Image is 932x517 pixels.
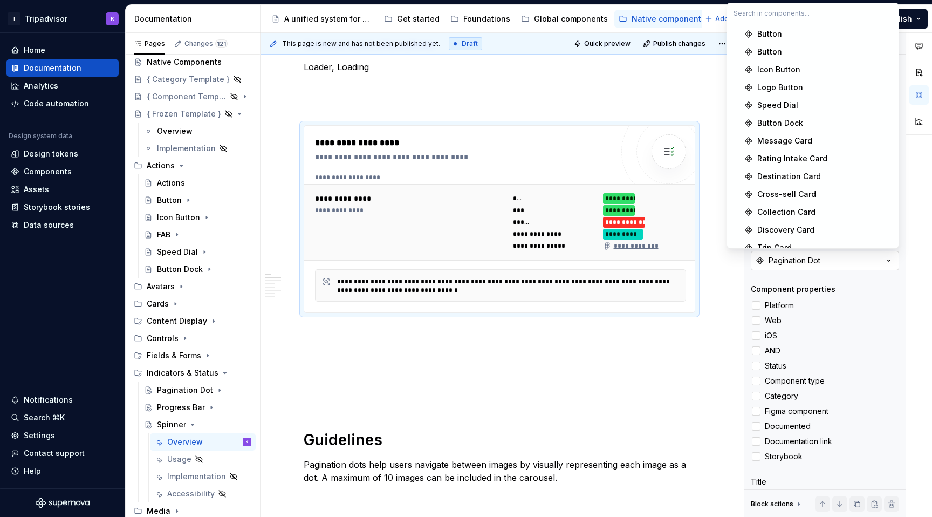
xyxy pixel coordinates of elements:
a: Actions [140,174,256,192]
a: Overview [140,123,256,140]
div: Avatars [129,278,256,295]
div: Pages [134,39,165,48]
a: Native components [614,10,710,28]
div: Accessibility [167,488,215,499]
div: Fields & Forms [147,350,201,361]
a: Accessibility [150,485,256,502]
a: A unified system for every journey. [267,10,378,28]
div: Native components [632,13,705,24]
span: iOS [765,331,777,340]
span: 121 [215,39,228,48]
button: Help [6,462,119,480]
div: Page tree [267,8,700,30]
div: Button Dock [757,118,803,128]
div: Progress Bar [157,402,205,413]
a: Usage [150,451,256,468]
div: Indicators & Status [129,364,256,382]
div: A unified system for every journey. [284,13,373,24]
span: Documented [765,422,811,431]
span: Category [765,392,798,400]
div: Cards [129,295,256,312]
div: Documentation [134,13,256,24]
div: T [8,12,20,25]
span: Component type [765,377,825,385]
div: Rating Intake Card [757,153,827,164]
div: Implementation [157,143,216,154]
div: Native Components [147,57,222,67]
div: Pagination Dot [769,255,820,266]
div: Block actions [751,496,803,512]
div: Changes [184,39,228,48]
a: Documentation [6,59,119,77]
span: Figma component [765,407,828,416]
div: Usage [167,454,191,465]
div: Controls [147,333,179,344]
p: Loader, Loading [304,60,695,73]
div: Content Display [129,312,256,330]
div: Trip Card [757,242,792,253]
a: Settings [6,427,119,444]
span: Add [715,15,729,23]
a: Get started [380,10,444,28]
div: Controls [129,330,256,347]
div: Icon Button [757,64,800,75]
div: Spinner [157,419,186,430]
div: Home [24,45,45,56]
button: Search ⌘K [6,409,119,426]
div: Search ⌘K [24,412,65,423]
button: Notifications [6,391,119,409]
a: Storybook stories [6,199,119,216]
div: Help [24,466,41,477]
div: FAB [157,229,170,240]
div: Button Dock [157,264,203,275]
h1: Guidelines [304,430,695,450]
a: Spinner [140,416,256,433]
div: Tripadvisor [25,13,67,24]
div: Assets [24,184,49,195]
div: Components [24,166,72,177]
button: TTripadvisorK [2,7,123,30]
div: Icon Button [157,212,200,223]
div: Settings [24,430,55,441]
span: Storybook [765,452,803,461]
button: Contact support [6,445,119,462]
a: Global components [517,10,612,28]
span: Documentation link [765,437,832,446]
div: K [246,437,249,447]
div: Design system data [9,132,72,140]
a: Button Dock [140,261,256,278]
div: Data sources [24,220,74,230]
span: Publish changes [653,39,705,48]
div: Storybook stories [24,202,90,213]
a: Code automation [6,95,119,112]
span: This page is new and has not been published yet. [282,39,440,48]
svg: Supernova Logo [36,498,90,508]
div: Get started [397,13,440,24]
a: { Category Template } [129,71,256,88]
div: K [111,15,114,23]
span: Quick preview [584,39,631,48]
a: Button [140,192,256,209]
a: Home [6,42,119,59]
a: OverviewK [150,433,256,451]
div: Message Card [757,135,812,146]
div: Button [757,29,782,39]
div: Documentation [24,63,81,73]
a: Implementation [140,140,256,157]
input: Search in components... [727,3,899,23]
a: Data sources [6,216,119,234]
a: { Frozen Template } [129,105,256,123]
div: Actions [129,157,256,174]
p: Pagination dots help users navigate between images by visually representing each image as a dot. ... [304,458,695,484]
button: Pagination Dot [751,251,899,270]
div: Code automation [24,98,89,109]
div: Actions [157,178,185,188]
div: Speed Dial [757,100,798,111]
span: Web [765,316,782,325]
div: Fields & Forms [129,347,256,364]
a: Pagination Dot [140,382,256,399]
div: Cross-sell Card [757,189,816,200]
a: Foundations [446,10,515,28]
div: Content Display [147,316,207,326]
